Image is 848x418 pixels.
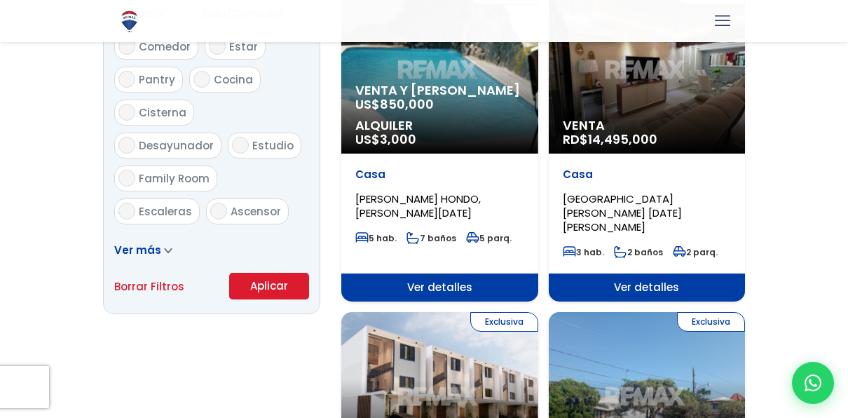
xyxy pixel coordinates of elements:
[118,38,135,55] input: Comedor
[117,9,142,34] img: Logo de REMAX
[588,130,657,148] span: 14,495,000
[614,246,663,258] span: 2 baños
[214,72,253,87] span: Cocina
[139,204,192,219] span: Escaleras
[563,119,732,133] span: Venta
[139,72,175,87] span: Pantry
[114,243,172,257] a: Ver más
[118,203,135,220] input: Escaleras
[355,168,524,182] p: Casa
[355,95,434,113] span: US$
[673,246,718,258] span: 2 parq.
[563,130,657,148] span: RD$
[355,83,524,97] span: Venta y [PERSON_NAME]
[355,191,481,220] span: [PERSON_NAME] HONDO, [PERSON_NAME][DATE]
[355,232,397,244] span: 5 hab.
[232,137,249,154] input: Estudio
[355,130,416,148] span: US$
[380,95,434,113] span: 850,000
[470,312,538,332] span: Exclusiva
[210,203,227,220] input: Ascensor
[677,312,745,332] span: Exclusiva
[563,168,732,182] p: Casa
[341,274,538,302] span: Ver detalles
[231,204,281,219] span: Ascensor
[380,130,416,148] span: 3,000
[563,191,682,234] span: [GEOGRAPHIC_DATA][PERSON_NAME] [DATE][PERSON_NAME]
[563,246,604,258] span: 3 hab.
[711,9,734,33] a: mobile menu
[139,105,186,120] span: Cisterna
[406,232,456,244] span: 7 baños
[118,170,135,187] input: Family Room
[229,273,309,299] button: Aplicar
[118,137,135,154] input: Desayunador
[118,71,135,88] input: Pantry
[549,274,746,302] span: Ver detalles
[355,119,524,133] span: Alquiler
[229,39,258,54] span: Estar
[252,138,294,153] span: Estudio
[118,104,135,121] input: Cisterna
[114,243,161,257] span: Ver más
[139,171,210,186] span: Family Room
[209,38,226,55] input: Estar
[139,138,214,153] span: Desayunador
[139,39,191,54] span: Comedor
[193,71,210,88] input: Cocina
[466,232,512,244] span: 5 parq.
[114,278,184,295] a: Borrar Filtros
